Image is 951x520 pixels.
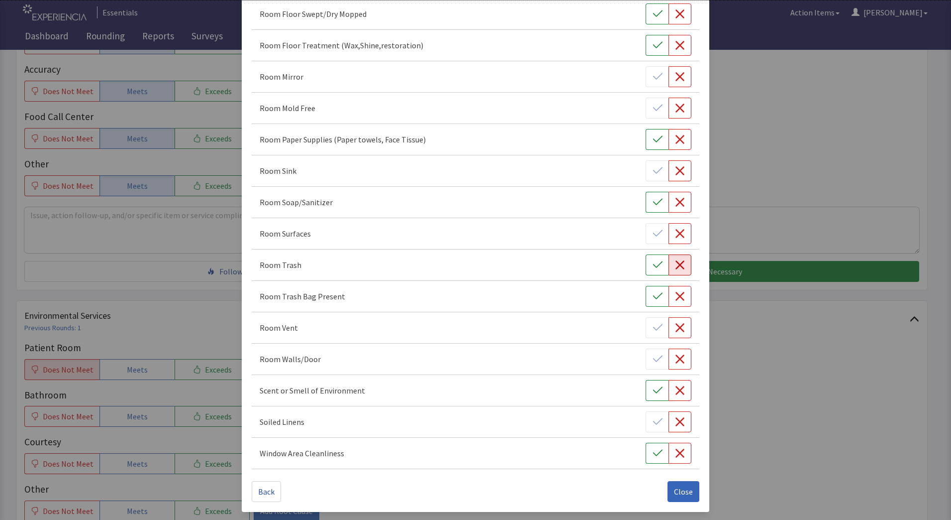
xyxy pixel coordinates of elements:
button: Back [252,481,281,502]
p: Soiled Linens [260,416,304,428]
p: Room Paper Supplies (Paper towels, Face Tissue) [260,133,426,145]
span: Close [674,486,693,498]
p: Room Floor Swept/Dry Mopped [260,8,367,20]
span: Back [258,486,275,498]
p: Room Sink [260,165,296,177]
button: Close [667,481,699,502]
p: Room Mirror [260,71,303,83]
p: Room Trash [260,259,301,271]
p: Room Trash Bag Present [260,290,345,302]
p: Scent or Smell of Environment [260,385,365,396]
p: Room Floor Treatment (Wax,Shine,restoration) [260,39,423,51]
p: Room Vent [260,322,298,334]
p: Room Soap/Sanitizer [260,196,333,208]
p: Room Surfaces [260,228,311,240]
p: Room Walls/Door [260,353,321,365]
p: Room Mold Free [260,102,315,114]
p: Window Area Cleanliness [260,447,344,459]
